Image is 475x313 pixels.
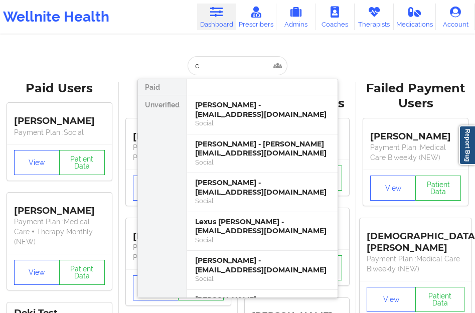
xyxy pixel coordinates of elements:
a: Dashboard [197,4,236,30]
p: Payment Plan : Medical Care Biweekly (NEW) [370,142,461,163]
a: Report Bug [459,125,475,165]
button: Patient Data [415,176,461,201]
div: [PERSON_NAME] - [EMAIL_ADDRESS][DOMAIN_NAME] [195,256,330,274]
a: Prescribers [236,4,276,30]
button: Patient Data [59,150,105,175]
div: [PERSON_NAME] [133,223,224,242]
div: [PERSON_NAME] - [PERSON_NAME][EMAIL_ADDRESS][DOMAIN_NAME] [195,139,330,158]
p: Payment Plan : Unmatched Plan [133,242,224,262]
div: [PERSON_NAME] [14,108,105,127]
a: Medications [394,4,436,30]
div: Lexus [PERSON_NAME] - [EMAIL_ADDRESS][DOMAIN_NAME] [195,217,330,236]
div: Social [195,236,330,244]
button: View [133,275,179,300]
div: Paid [138,79,187,95]
button: View [367,287,416,312]
button: View [133,176,179,201]
div: Failed Payment Users [363,81,468,112]
p: Payment Plan : Unmatched Plan [133,142,224,163]
button: View [14,150,60,175]
div: [PERSON_NAME] [370,123,461,142]
p: Payment Plan : Medical Care Biweekly (NEW) [367,254,464,274]
button: Patient Data [415,287,464,312]
button: View [14,260,60,285]
button: View [370,176,416,201]
div: Unverified Users [126,81,231,112]
a: Admins [276,4,315,30]
p: Payment Plan : Medical Care + Therapy Monthly (NEW) [14,217,105,247]
div: [PERSON_NAME] [133,123,224,142]
div: Social [195,119,330,127]
a: Account [436,4,475,30]
div: Paid Users [7,81,112,96]
div: [PERSON_NAME] - [EMAIL_ADDRESS][DOMAIN_NAME] [195,178,330,197]
button: Patient Data [59,260,105,285]
div: [PERSON_NAME] [14,198,105,217]
a: Coaches [315,4,355,30]
p: Payment Plan : Social [14,127,105,137]
div: [DEMOGRAPHIC_DATA][PERSON_NAME] [367,223,464,254]
div: Social [195,158,330,167]
a: Therapists [355,4,394,30]
div: Social [195,197,330,205]
div: [PERSON_NAME] - [EMAIL_ADDRESS][DOMAIN_NAME] [195,100,330,119]
div: Social [195,274,330,283]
